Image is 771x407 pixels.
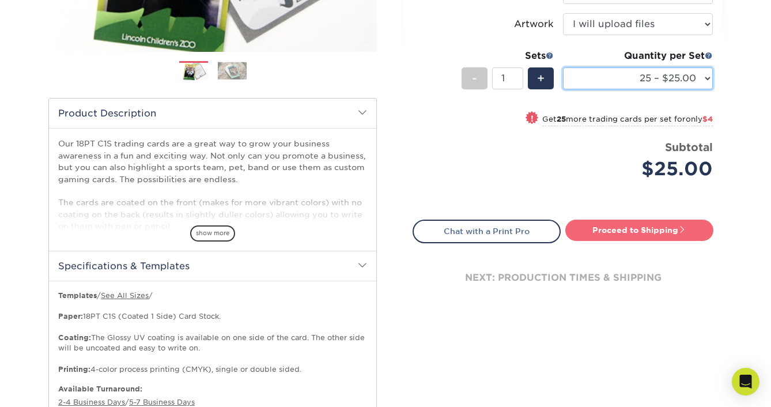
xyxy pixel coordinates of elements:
img: Trading Cards 01 [179,62,208,82]
strong: Subtotal [665,141,713,153]
span: show more [190,225,235,241]
a: Chat with a Print Pro [413,220,561,243]
b: Templates [58,291,97,300]
span: only [686,115,713,123]
small: Get more trading cards per set for [542,115,713,126]
span: + [537,70,545,87]
strong: Printing: [58,365,90,374]
div: Artwork [514,17,554,31]
div: next: production times & shipping [413,243,713,312]
iframe: Google Customer Reviews [3,372,98,403]
p: Our 18PT C1S trading cards are a great way to grow your business awareness in a fun and exciting ... [58,138,367,232]
div: Open Intercom Messenger [732,368,759,395]
span: ! [531,112,534,125]
img: Trading Cards 02 [218,62,247,80]
b: Available Turnaround: [58,385,142,393]
strong: 25 [557,115,566,123]
strong: Coating: [58,333,91,342]
div: $25.00 [572,155,713,183]
a: Proceed to Shipping [565,220,713,240]
strong: Paper: [58,312,83,321]
a: 5-7 Business Days [129,398,195,406]
h2: Specifications & Templates [49,251,376,281]
div: Quantity per Set [563,49,713,63]
a: See All Sizes [101,291,149,300]
h2: Product Description [49,99,376,128]
span: $4 [702,115,713,123]
span: - [472,70,477,87]
p: / / 18PT C1S (Coated 1 Side) Card Stock. The Glossy UV coating is available on one side of the ca... [58,291,367,375]
div: Sets [462,49,554,63]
